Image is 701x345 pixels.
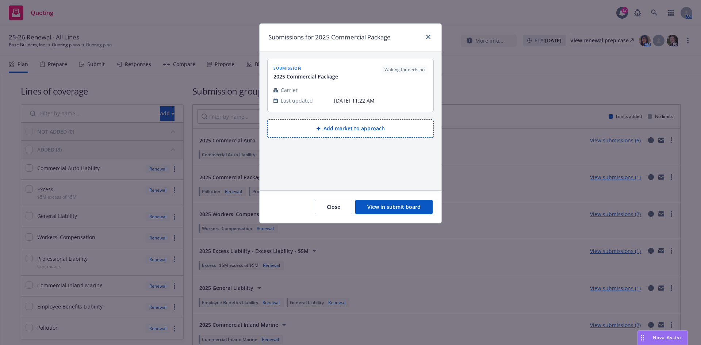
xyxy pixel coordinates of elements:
[267,119,434,138] button: Add market to approach
[268,32,391,42] h1: Submissions for 2025 Commercial Package
[384,66,425,73] span: Waiting for decision
[273,73,338,80] span: 2025 Commercial Package
[424,32,433,41] a: close
[638,331,647,345] div: Drag to move
[653,334,682,341] span: Nova Assist
[334,97,428,104] span: [DATE] 11:22 AM
[637,330,688,345] button: Nova Assist
[281,97,313,104] span: Last updated
[281,86,298,94] span: Carrier
[355,200,433,214] button: View in submit board
[273,65,338,71] span: submission
[315,200,352,214] button: Close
